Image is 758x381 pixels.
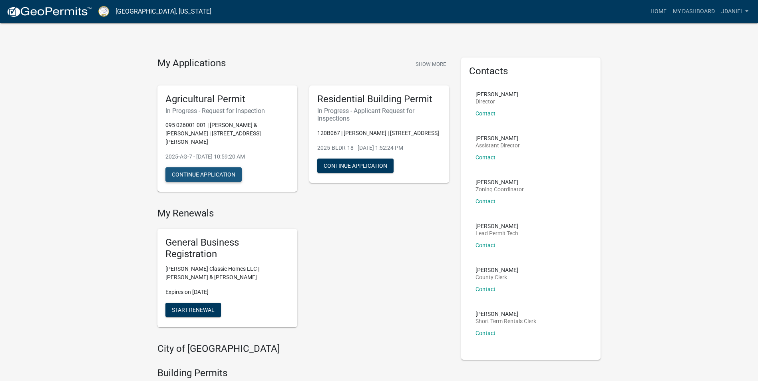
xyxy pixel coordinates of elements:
[165,107,289,115] h6: In Progress - Request for Inspection
[165,303,221,317] button: Start Renewal
[412,58,449,71] button: Show More
[317,93,441,105] h5: Residential Building Permit
[165,265,289,282] p: [PERSON_NAME] Classic Homes LLC | [PERSON_NAME] & [PERSON_NAME]
[475,187,524,192] p: Zoning Coordinator
[647,4,670,19] a: Home
[165,167,242,182] button: Continue Application
[172,306,215,313] span: Start Renewal
[475,330,495,336] a: Contact
[670,4,718,19] a: My Dashboard
[317,144,441,152] p: 2025-BLDR-18 - [DATE] 1:52:24 PM
[475,311,536,317] p: [PERSON_NAME]
[157,208,449,333] wm-registration-list-section: My Renewals
[475,143,520,148] p: Assistant Director
[475,318,536,324] p: Short Term Rentals Clerk
[165,93,289,105] h5: Agricultural Permit
[165,237,289,260] h5: General Business Registration
[475,274,518,280] p: County Clerk
[475,267,518,273] p: [PERSON_NAME]
[157,208,449,219] h4: My Renewals
[475,179,524,185] p: [PERSON_NAME]
[165,288,289,296] p: Expires on [DATE]
[475,110,495,117] a: Contact
[98,6,109,17] img: Putnam County, Georgia
[157,343,449,355] h4: City of [GEOGRAPHIC_DATA]
[317,159,394,173] button: Continue Application
[165,121,289,146] p: 095 026001 001 | [PERSON_NAME] & [PERSON_NAME] | [STREET_ADDRESS][PERSON_NAME]
[157,367,449,379] h4: Building Permits
[475,198,495,204] a: Contact
[475,91,518,97] p: [PERSON_NAME]
[115,5,211,18] a: [GEOGRAPHIC_DATA], [US_STATE]
[165,153,289,161] p: 2025-AG-7 - [DATE] 10:59:20 AM
[475,230,518,236] p: Lead Permit Tech
[475,286,495,292] a: Contact
[718,4,752,19] a: Jdaniel
[475,99,518,104] p: Director
[475,223,518,229] p: [PERSON_NAME]
[317,129,441,137] p: 120B067 | [PERSON_NAME] | [STREET_ADDRESS]
[157,58,226,69] h4: My Applications
[475,154,495,161] a: Contact
[469,65,593,77] h5: Contacts
[317,107,441,122] h6: In Progress - Applicant Request for Inspections
[475,242,495,248] a: Contact
[475,135,520,141] p: [PERSON_NAME]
